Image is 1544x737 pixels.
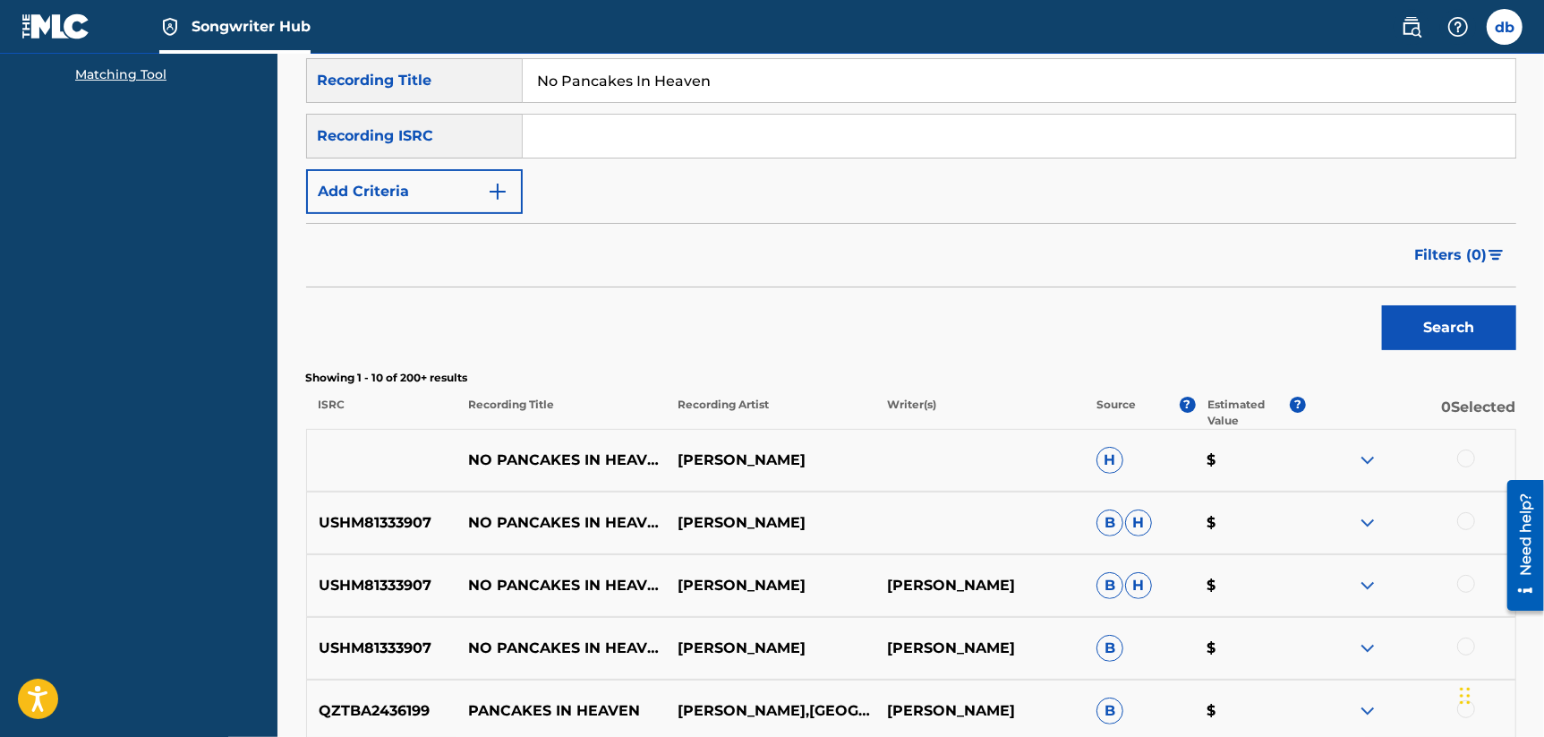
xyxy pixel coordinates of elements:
p: PANCAKES IN HEAVEN [456,700,666,722]
img: expand [1357,700,1378,722]
div: User Menu [1487,9,1523,45]
p: $ [1195,700,1306,722]
iframe: Resource Center [1494,474,1544,618]
button: Filters (0) [1404,233,1516,278]
p: Writer(s) [875,397,1085,429]
p: [PERSON_NAME] [666,638,875,659]
p: [PERSON_NAME],[GEOGRAPHIC_DATA][PERSON_NAME] [666,700,875,722]
p: NO PANCAKES IN HEAVEN [456,512,666,534]
p: $ [1195,450,1306,471]
span: B [1096,510,1123,536]
p: [PERSON_NAME] [666,512,875,534]
form: Search Form [306,58,1516,359]
p: QZTBA2436199 [307,700,457,722]
img: expand [1357,450,1378,471]
iframe: Chat Widget [1454,651,1544,737]
img: expand [1357,575,1378,596]
p: Source [1096,397,1136,429]
span: ? [1180,397,1196,413]
div: Drag [1460,669,1471,723]
p: USHM81333907 [307,638,457,659]
p: USHM81333907 [307,512,457,534]
span: Filters ( 0 ) [1415,244,1488,266]
button: Search [1382,305,1516,350]
img: 9d2ae6d4665cec9f34b9.svg [487,181,508,202]
span: ? [1290,397,1306,413]
img: help [1447,16,1469,38]
img: Top Rightsholder [159,16,181,38]
p: NO PANCAKES IN HEAVEN [456,450,666,471]
p: NO PANCAKES IN HEAVEN [456,638,666,659]
span: H [1125,510,1152,536]
p: Recording Title [456,397,665,429]
p: Recording Artist [666,397,875,429]
span: Songwriter Hub [192,16,311,37]
div: Help [1440,9,1476,45]
img: MLC Logo [21,13,90,39]
p: 0 Selected [1306,397,1515,429]
span: B [1096,572,1123,599]
p: USHM81333907 [307,575,457,596]
p: $ [1195,512,1306,534]
p: [PERSON_NAME] [875,575,1085,596]
img: filter [1489,250,1504,261]
p: [PERSON_NAME] [875,638,1085,659]
p: [PERSON_NAME] [666,575,875,596]
img: expand [1357,638,1378,659]
p: Showing 1 - 10 of 200+ results [306,370,1516,386]
img: expand [1357,512,1378,534]
span: H [1125,572,1152,599]
button: Add Criteria [306,169,523,214]
p: NO PANCAKES IN HEAVEN [456,575,666,596]
span: B [1096,698,1123,724]
span: H [1096,447,1123,474]
span: B [1096,635,1123,662]
p: $ [1195,575,1306,596]
p: ISRC [306,397,456,429]
p: [PERSON_NAME] [666,450,875,471]
p: Estimated Value [1207,397,1290,429]
p: [PERSON_NAME] [875,700,1085,722]
a: Matching Tool [75,65,256,84]
p: $ [1195,638,1306,659]
a: Public Search [1394,9,1429,45]
img: search [1401,16,1422,38]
